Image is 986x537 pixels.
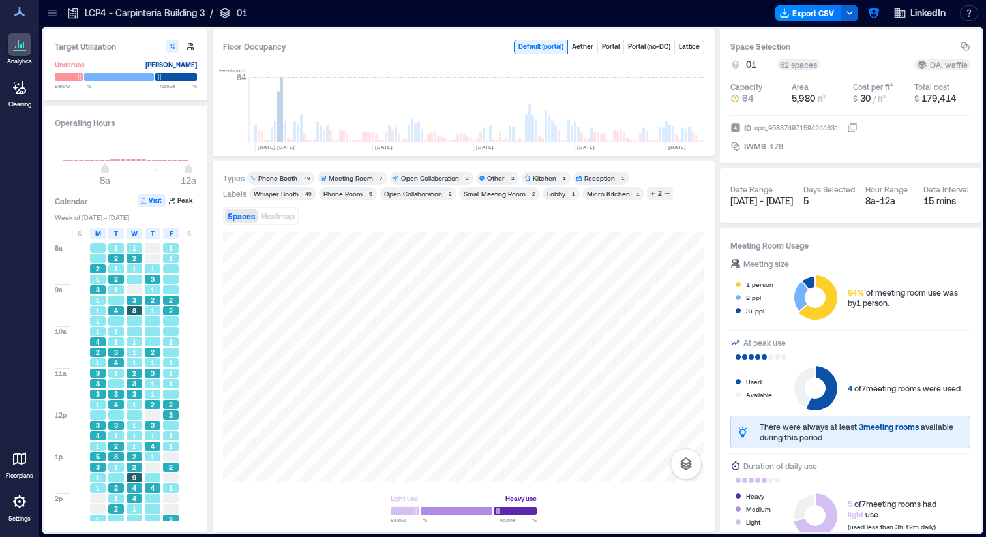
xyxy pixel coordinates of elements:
[730,184,773,194] div: Date Range
[55,40,197,53] h3: Target Utilization
[261,211,295,221] span: Heatmap
[151,296,155,305] span: 2
[151,358,155,367] span: 1
[476,144,494,150] text: [DATE]
[848,287,970,308] div: of meeting room use was by 1 person .
[515,40,567,54] button: Default (portal)
[329,174,373,183] div: Meeting Room
[132,504,136,514] span: 1
[151,348,155,357] span: 2
[500,516,537,524] span: Above %
[169,431,173,440] span: 1
[114,348,118,357] span: 3
[873,94,886,103] span: / ft²
[587,189,630,198] div: Micro Kitchen
[132,442,136,451] span: 1
[55,327,67,336] span: 10a
[848,288,864,297] span: 64%
[114,400,118,409] span: 4
[114,431,118,440] span: 1
[114,264,118,273] span: 1
[533,174,556,183] div: Kitchen
[169,296,173,305] span: 2
[377,174,385,182] div: 7
[132,369,136,378] span: 2
[96,421,100,430] span: 3
[3,29,36,69] a: Analytics
[560,174,568,182] div: 1
[746,375,762,388] div: Used
[853,94,858,103] span: $
[169,337,173,346] span: 1
[169,410,173,420] span: 3
[55,243,63,253] span: 8a
[848,510,863,519] span: light
[96,264,100,273] span: 2
[598,40,623,54] button: Portal
[114,442,118,451] span: 2
[145,58,197,71] div: [PERSON_NAME]
[132,452,136,461] span: 2
[96,452,100,461] span: 5
[619,174,627,182] div: 1
[910,7,946,20] span: LinkedIn
[96,285,100,294] span: 3
[746,515,760,529] div: Light
[96,358,100,367] span: 1
[96,275,100,284] span: 1
[384,189,442,198] div: Open Collaboration
[818,94,826,103] span: ft²
[769,140,858,153] button: 178
[169,358,173,367] span: 1
[114,390,118,399] span: 3
[151,390,155,399] span: 1
[223,173,245,183] div: Types
[114,254,118,263] span: 2
[668,144,686,150] text: [DATE]
[366,190,374,198] div: 5
[746,502,771,515] div: Medium
[2,443,37,483] a: Floorplans
[865,184,908,194] div: Hour Range
[577,144,595,150] text: [DATE]
[132,337,136,346] span: 1
[7,57,32,65] p: Analytics
[114,358,118,367] span: 4
[114,243,118,253] span: 1
[96,515,100,524] span: 1
[132,431,136,440] span: 1
[446,190,454,198] div: 2
[96,483,100,493] span: 1
[258,144,275,150] text: [DATE]
[131,228,138,239] span: W
[584,174,615,183] div: Reception
[114,275,118,284] span: 2
[114,483,118,493] span: 2
[547,189,565,198] div: Lobby
[151,400,155,409] span: 2
[85,7,205,20] p: LCP4 - Carpinteria Building 3
[530,190,537,198] div: 2
[853,92,909,105] button: $ 30 / ft²
[463,174,471,182] div: 2
[225,209,258,223] button: Spaces
[55,285,63,294] span: 9a
[132,358,136,367] span: 1
[169,306,173,315] span: 2
[132,264,136,273] span: 1
[151,452,155,461] span: 1
[210,7,213,20] p: /
[114,452,118,461] span: 3
[187,228,191,239] span: S
[132,483,136,493] span: 4
[914,82,949,92] div: Total cost
[742,92,754,105] span: 64
[803,194,855,207] div: 5
[730,239,970,252] h3: Meeting Room Usage
[96,431,100,440] span: 4
[96,306,100,315] span: 1
[746,291,761,304] div: 2 ppl
[730,195,793,206] span: [DATE] - [DATE]
[675,40,704,54] button: Lattice
[746,58,756,71] span: 01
